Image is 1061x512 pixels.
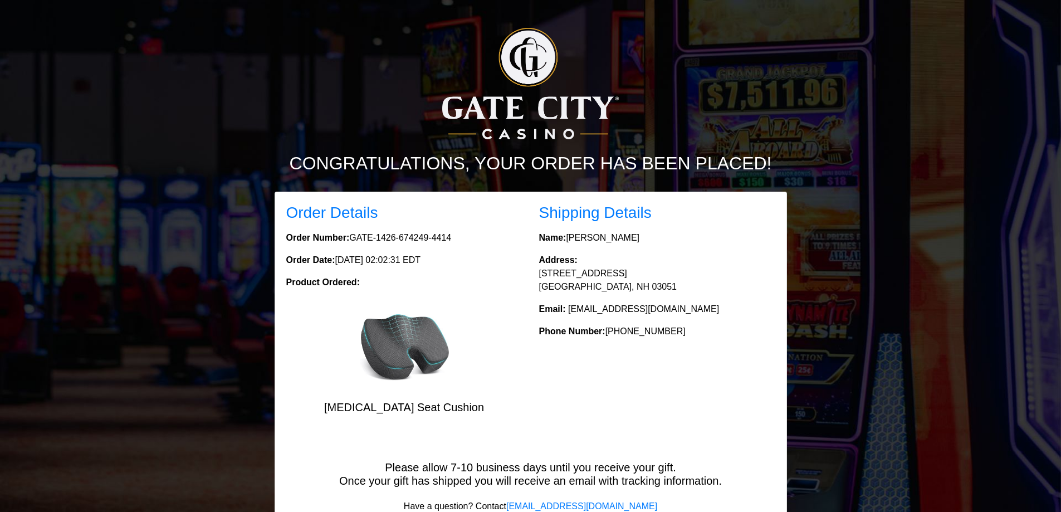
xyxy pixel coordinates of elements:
[286,277,360,287] strong: Product Ordered:
[539,326,605,336] strong: Phone Number:
[286,231,522,245] p: GATE-1426-674249-4414
[539,253,775,294] p: [STREET_ADDRESS] [GEOGRAPHIC_DATA], NH 03051
[539,325,775,338] p: [PHONE_NUMBER]
[539,304,566,314] strong: Email:
[506,501,657,511] a: [EMAIL_ADDRESS][DOMAIN_NAME]
[275,501,786,511] h6: Have a question? Contact
[539,203,775,222] h3: Shipping Details
[539,233,566,242] strong: Name:
[275,474,786,487] h5: Once your gift has shipped you will receive an email with tracking information.
[286,203,522,222] h3: Order Details
[286,255,335,265] strong: Order Date:
[539,303,775,316] p: [EMAIL_ADDRESS][DOMAIN_NAME]
[222,153,840,174] h2: Congratulations, your order has been placed!
[360,303,449,392] img: Memory Foam Seat Cushion
[539,255,578,265] strong: Address:
[539,231,775,245] p: [PERSON_NAME]
[286,253,522,267] p: [DATE] 02:02:31 EDT
[275,461,786,474] h5: Please allow 7-10 business days until you receive your gift.
[286,233,350,242] strong: Order Number:
[442,28,618,139] img: Logo
[286,401,522,414] h5: [MEDICAL_DATA] Seat Cushion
